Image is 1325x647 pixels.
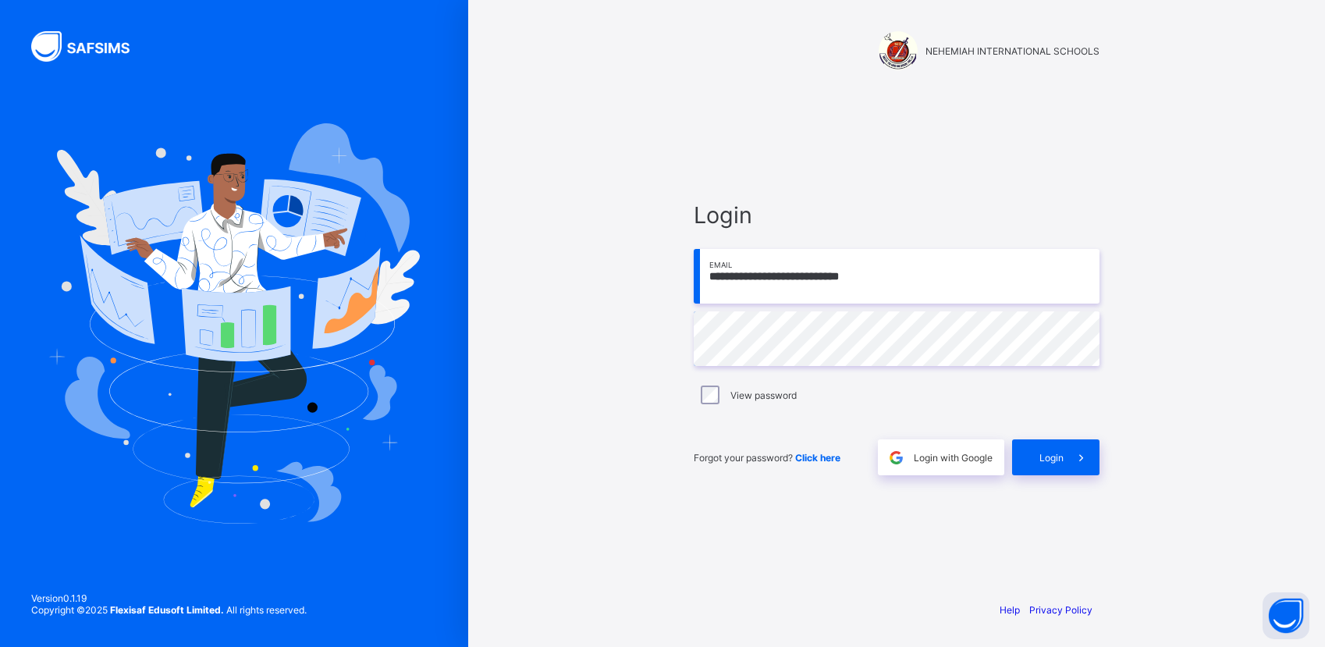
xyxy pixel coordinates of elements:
[795,452,840,464] a: Click here
[914,452,993,464] span: Login with Google
[31,592,307,604] span: Version 0.1.19
[31,31,148,62] img: SAFSIMS Logo
[887,449,905,467] img: google.396cfc9801f0270233282035f929180a.svg
[31,604,307,616] span: Copyright © 2025 All rights reserved.
[694,452,840,464] span: Forgot your password?
[1039,452,1064,464] span: Login
[730,389,797,401] label: View password
[1029,604,1092,616] a: Privacy Policy
[694,201,1099,229] span: Login
[1263,592,1309,639] button: Open asap
[925,45,1099,57] span: NEHEMIAH INTERNATIONAL SCHOOLS
[1000,604,1020,616] a: Help
[48,123,420,523] img: Hero Image
[110,604,224,616] strong: Flexisaf Edusoft Limited.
